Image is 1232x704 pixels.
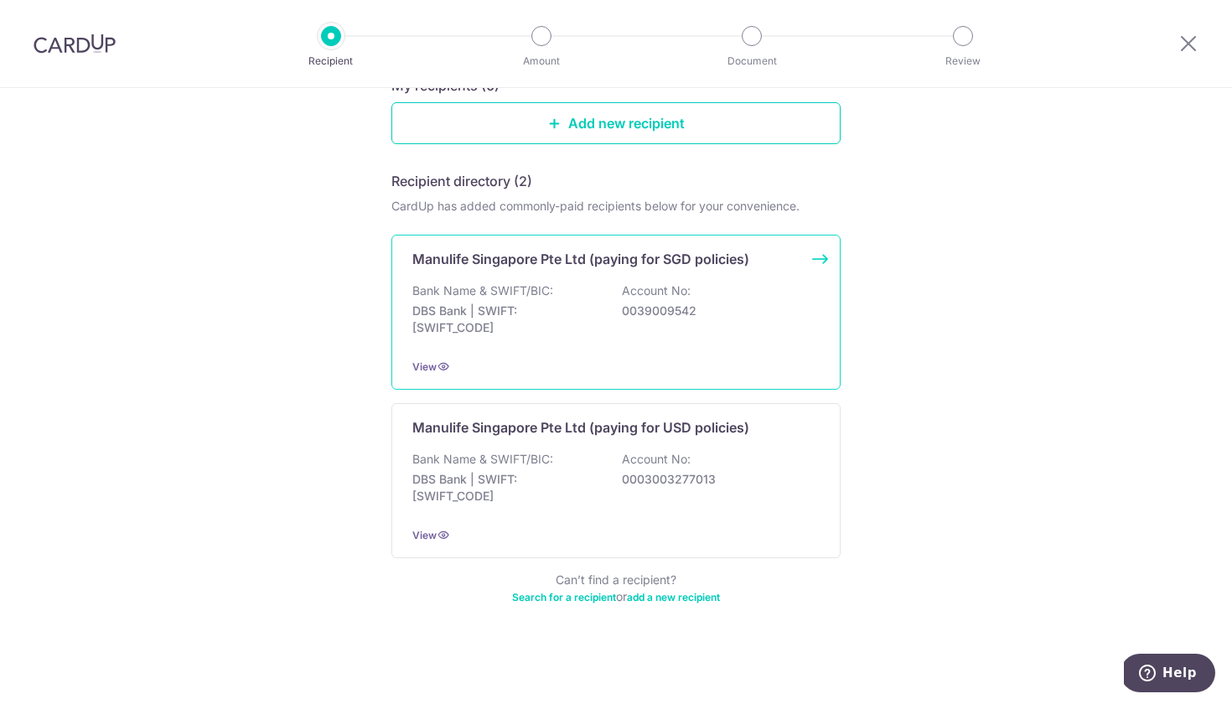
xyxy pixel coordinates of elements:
p: Recipient [269,53,393,70]
p: Manulife Singapore Pte Ltd (paying for USD policies) [412,417,749,437]
p: Account No: [622,451,691,468]
p: Document [690,53,814,70]
p: 0039009542 [622,303,810,319]
div: CardUp has added commonly-paid recipients below for your convenience. [391,198,841,215]
p: 0003003277013 [622,471,810,488]
a: Add new recipient [391,102,841,144]
a: View [412,360,437,373]
p: Bank Name & SWIFT/BIC: [412,282,553,299]
p: Amount [479,53,603,70]
p: Review [901,53,1025,70]
h5: Recipient directory (2) [391,171,532,191]
p: DBS Bank | SWIFT: [SWIFT_CODE] [412,471,600,505]
p: Account No: [622,282,691,299]
a: Search for a recipient [512,591,616,603]
p: Manulife Singapore Pte Ltd (paying for SGD policies) [412,249,749,269]
p: DBS Bank | SWIFT: [SWIFT_CODE] [412,303,600,336]
div: Can’t find a recipient? or [391,572,841,605]
a: add a new recipient [627,591,720,603]
img: CardUp [34,34,116,54]
a: View [412,529,437,541]
iframe: Opens a widget where you can find more information [1124,654,1215,696]
p: Bank Name & SWIFT/BIC: [412,451,553,468]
